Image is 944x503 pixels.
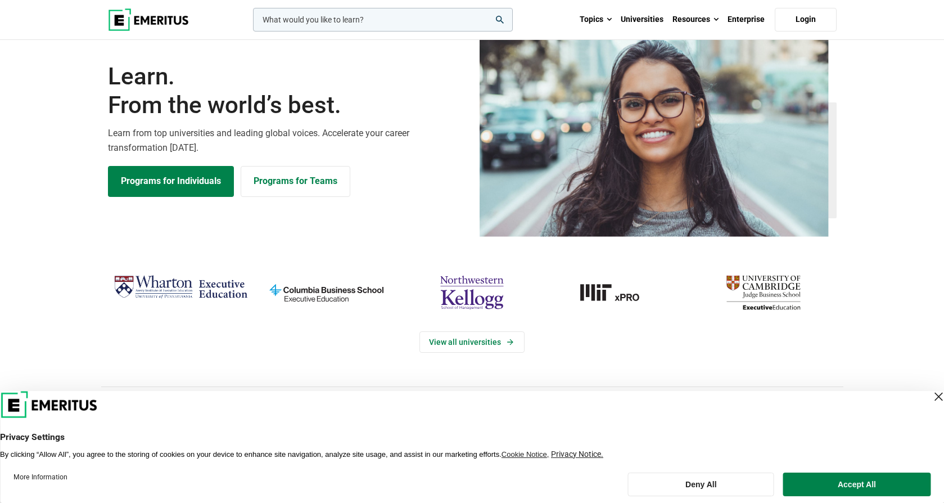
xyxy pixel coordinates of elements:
[108,166,234,196] a: Explore Programs
[108,62,466,119] h1: Learn.
[480,30,829,237] img: Learn from the world's best
[550,271,685,315] a: MIT-xPRO
[253,8,513,32] input: woocommerce-product-search-field-0
[775,8,837,32] a: Login
[419,331,525,353] a: View Universities
[114,271,248,304] img: Wharton Executive Education
[696,271,830,315] img: cambridge-judge-business-school
[550,271,685,315] img: MIT xPRO
[405,271,539,315] img: northwestern-kellogg
[108,91,466,119] span: From the world’s best.
[108,126,466,155] p: Learn from top universities and leading global voices. Accelerate your career transformation [DATE].
[241,166,350,196] a: Explore for Business
[259,271,394,315] img: columbia-business-school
